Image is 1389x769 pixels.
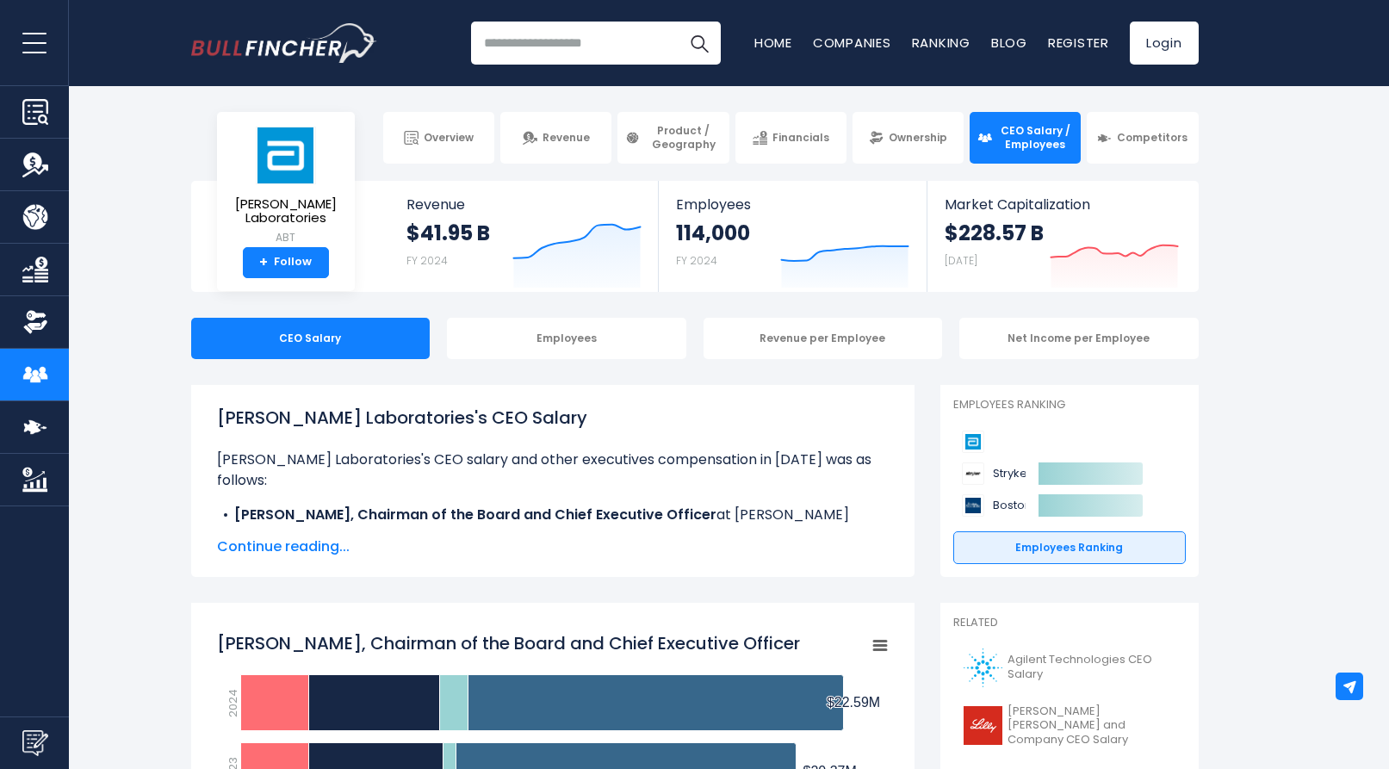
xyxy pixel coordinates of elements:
h1: [PERSON_NAME] Laboratories's CEO Salary [217,405,889,431]
span: Competitors [1117,131,1187,145]
div: Employees [447,318,686,359]
a: Overview [383,112,494,164]
img: Bullfincher logo [191,23,377,63]
span: Agilent Technologies CEO Salary [1008,653,1175,682]
span: Revenue [406,196,642,213]
strong: $228.57 B [945,220,1044,246]
small: FY 2024 [406,253,448,268]
span: [PERSON_NAME] [PERSON_NAME] and Company CEO Salary [1008,704,1175,748]
a: Blog [991,34,1027,52]
text: 2024 [225,689,241,717]
span: Overview [424,131,474,145]
p: [PERSON_NAME] Laboratories's CEO salary and other executives compensation in [DATE] was as follows: [217,450,889,491]
a: Go to homepage [191,23,376,63]
img: LLY logo [964,706,1002,745]
a: Register [1048,34,1109,52]
small: FY 2024 [676,253,717,268]
a: Employees 114,000 FY 2024 [659,181,927,292]
img: Abbott Laboratories competitors logo [962,431,984,453]
a: Login [1130,22,1199,65]
button: Search [678,22,721,65]
tspan: $22.59M [826,695,879,710]
a: Boston Scientific Corporation [962,494,1026,517]
img: Boston Scientific Corporation competitors logo [962,494,984,517]
span: Market Capitalization [945,196,1179,213]
a: [PERSON_NAME] Laboratories ABT [230,126,342,247]
a: Ownership [853,112,964,164]
a: Stryker Corporation [962,462,1026,485]
div: CEO Salary [191,318,431,359]
a: Agilent Technologies CEO Salary [953,644,1186,691]
span: Ownership [889,131,947,145]
span: Revenue [543,131,590,145]
span: Stryker Corporation [993,465,1079,482]
li: at [PERSON_NAME][GEOGRAPHIC_DATA], received a total compensation of $22.59 M in [DATE]. [217,505,889,546]
small: ABT [231,230,341,245]
a: Competitors [1087,112,1198,164]
b: [PERSON_NAME], Chairman of the Board and Chief Executive Officer [234,505,716,524]
p: Employees Ranking [953,398,1186,412]
div: Net Income per Employee [959,318,1199,359]
strong: 114,000 [676,220,750,246]
p: Related [953,616,1186,630]
small: [DATE] [945,253,977,268]
a: CEO Salary / Employees [970,112,1081,164]
a: Revenue $41.95 B FY 2024 [389,181,659,292]
a: [PERSON_NAME] [PERSON_NAME] and Company CEO Salary [953,700,1186,753]
tspan: [PERSON_NAME], Chairman of the Board and Chief Executive Officer [217,631,800,655]
a: Product / Geography [617,112,729,164]
div: Revenue per Employee [704,318,943,359]
a: Ranking [912,34,970,52]
span: Boston Scientific Corporation [993,497,1079,514]
a: Market Capitalization $228.57 B [DATE] [927,181,1196,292]
a: Home [754,34,792,52]
span: Financials [772,131,829,145]
span: [PERSON_NAME] Laboratories [231,197,341,226]
a: +Follow [243,247,329,278]
span: Continue reading... [217,536,889,557]
strong: $41.95 B [406,220,490,246]
a: Financials [735,112,846,164]
img: A logo [964,648,1003,687]
strong: + [259,255,268,270]
a: Companies [813,34,891,52]
span: Product / Geography [645,124,721,151]
span: CEO Salary / Employees [997,124,1073,151]
span: Employees [676,196,909,213]
img: Stryker Corporation competitors logo [962,462,984,485]
img: Ownership [22,309,48,335]
a: Employees Ranking [953,531,1186,564]
a: Revenue [500,112,611,164]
